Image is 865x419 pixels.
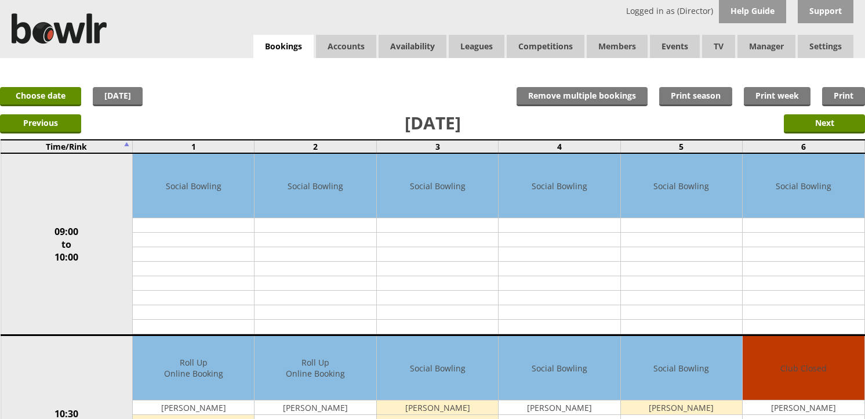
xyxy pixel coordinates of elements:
td: [PERSON_NAME] [133,400,254,415]
td: Social Bowling [621,336,742,400]
td: Social Bowling [499,336,620,400]
td: [PERSON_NAME] [743,400,864,415]
span: Settings [798,35,853,58]
td: 3 [376,140,498,153]
a: Events [650,35,700,58]
a: Print week [744,87,811,106]
td: Social Bowling [743,154,864,218]
td: 5 [620,140,742,153]
a: Leagues [449,35,504,58]
td: 4 [499,140,620,153]
a: Availability [379,35,446,58]
span: Manager [737,35,795,58]
td: Social Bowling [621,154,742,218]
td: Social Bowling [377,336,498,400]
td: Roll Up Online Booking [255,336,376,400]
td: 1 [133,140,255,153]
td: 2 [255,140,376,153]
span: Accounts [316,35,376,58]
td: Roll Up Online Booking [133,336,254,400]
span: TV [702,35,735,58]
td: [PERSON_NAME] [499,400,620,415]
span: Members [587,35,648,58]
a: [DATE] [93,87,143,106]
td: Social Bowling [499,154,620,218]
a: Print [822,87,865,106]
input: Next [784,114,865,133]
td: Club Closed [743,336,864,400]
td: [PERSON_NAME] [255,400,376,415]
td: Social Bowling [377,154,498,218]
td: Time/Rink [1,140,133,153]
td: [PERSON_NAME] [377,400,498,415]
a: Competitions [507,35,584,58]
td: Social Bowling [255,154,376,218]
td: 6 [743,140,864,153]
td: [PERSON_NAME] [621,400,742,415]
input: Remove multiple bookings [517,87,648,106]
td: Social Bowling [133,154,254,218]
a: Bookings [253,35,314,59]
a: Print season [659,87,732,106]
td: 09:00 to 10:00 [1,153,133,335]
